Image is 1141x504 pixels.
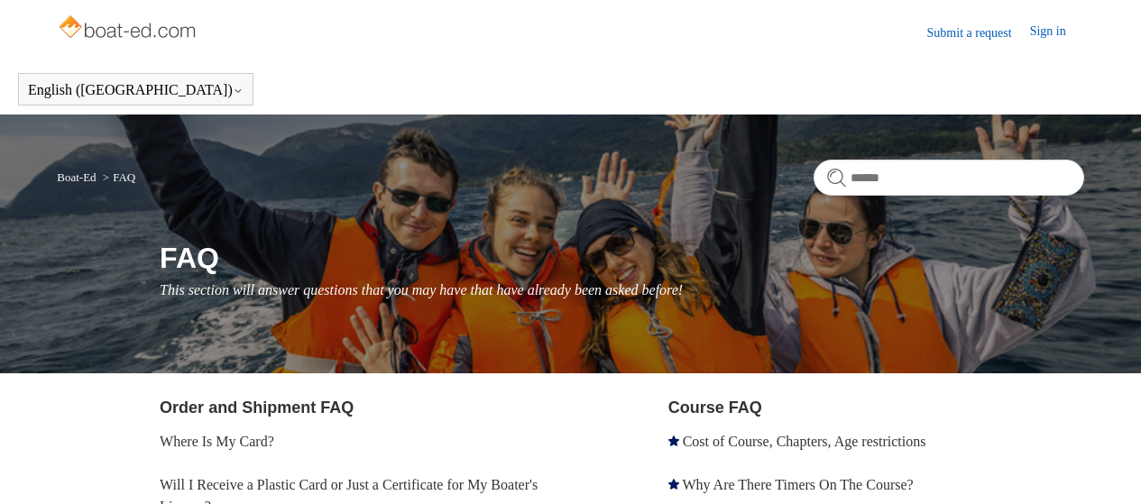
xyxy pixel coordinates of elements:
a: Boat-Ed [57,170,96,184]
svg: Promoted article [668,435,679,446]
a: Order and Shipment FAQ [160,399,354,417]
li: Boat-Ed [57,170,99,184]
a: Submit a request [927,23,1030,42]
a: Cost of Course, Chapters, Age restrictions [683,434,926,449]
a: Sign in [1030,22,1084,43]
button: English ([GEOGRAPHIC_DATA]) [28,82,244,98]
a: Course FAQ [668,399,762,417]
div: Live chat [1094,457,1141,504]
a: Why Are There Timers On The Course? [682,477,913,492]
h1: FAQ [160,236,1084,279]
svg: Promoted article [668,479,679,490]
input: Search [814,160,1084,196]
a: Where Is My Card? [160,434,274,449]
li: FAQ [99,170,135,184]
p: This section will answer questions that you may have that have already been asked before! [160,279,1084,301]
img: Boat-Ed Help Center home page [57,11,200,47]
